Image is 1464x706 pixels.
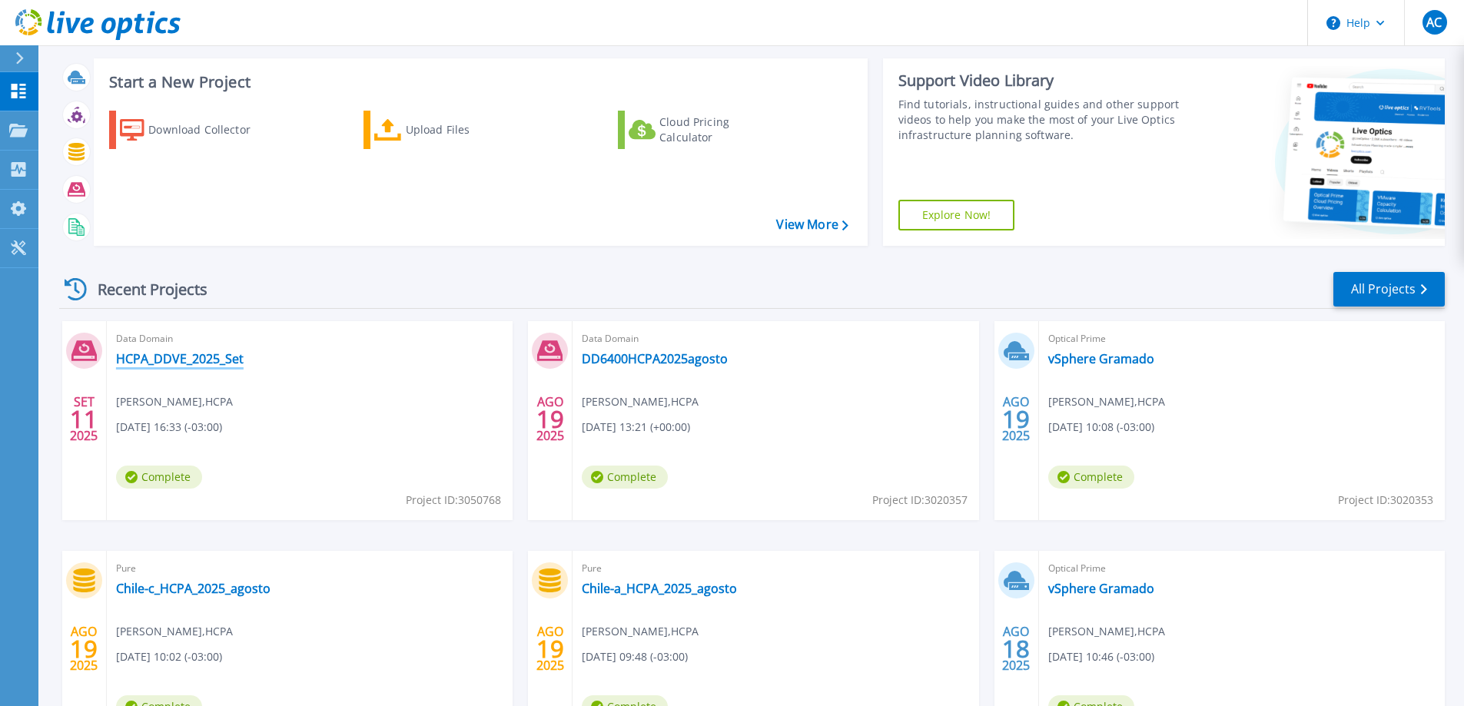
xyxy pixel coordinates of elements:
[116,560,503,577] span: Pure
[582,466,668,489] span: Complete
[536,642,564,655] span: 19
[148,114,271,145] div: Download Collector
[776,217,848,232] a: View More
[109,111,281,149] a: Download Collector
[69,621,98,677] div: AGO 2025
[116,330,503,347] span: Data Domain
[536,391,565,447] div: AGO 2025
[116,648,222,665] span: [DATE] 10:02 (-03:00)
[1048,581,1154,596] a: vSphere Gramado
[116,466,202,489] span: Complete
[1048,330,1436,347] span: Optical Prime
[582,330,969,347] span: Data Domain
[872,492,968,509] span: Project ID: 3020357
[898,200,1015,230] a: Explore Now!
[1333,272,1445,307] a: All Projects
[898,71,1185,91] div: Support Video Library
[1001,621,1031,677] div: AGO 2025
[1048,419,1154,436] span: [DATE] 10:08 (-03:00)
[1048,560,1436,577] span: Optical Prime
[1048,623,1165,640] span: [PERSON_NAME] , HCPA
[1002,642,1030,655] span: 18
[582,393,699,410] span: [PERSON_NAME] , HCPA
[116,581,271,596] a: Chile-c_HCPA_2025_agosto
[1338,492,1433,509] span: Project ID: 3020353
[1426,16,1442,28] span: AC
[116,351,244,366] a: HCPA_DDVE_2025_Set
[582,351,728,366] a: DD6400HCPA2025agosto
[582,581,737,596] a: Chile-a_HCPA_2025_agosto
[659,114,782,145] div: Cloud Pricing Calculator
[1001,391,1031,447] div: AGO 2025
[536,413,564,426] span: 19
[898,97,1185,143] div: Find tutorials, instructional guides and other support videos to help you make the most of your L...
[116,393,233,410] span: [PERSON_NAME] , HCPA
[116,419,222,436] span: [DATE] 16:33 (-03:00)
[582,648,688,665] span: [DATE] 09:48 (-03:00)
[364,111,535,149] a: Upload Files
[1048,648,1154,665] span: [DATE] 10:46 (-03:00)
[1048,393,1165,410] span: [PERSON_NAME] , HCPA
[116,623,233,640] span: [PERSON_NAME] , HCPA
[582,560,969,577] span: Pure
[1002,413,1030,426] span: 19
[70,413,98,426] span: 11
[406,492,501,509] span: Project ID: 3050768
[618,111,789,149] a: Cloud Pricing Calculator
[536,621,565,677] div: AGO 2025
[1048,466,1134,489] span: Complete
[70,642,98,655] span: 19
[109,74,848,91] h3: Start a New Project
[582,419,690,436] span: [DATE] 13:21 (+00:00)
[1048,351,1154,366] a: vSphere Gramado
[59,270,228,308] div: Recent Projects
[69,391,98,447] div: SET 2025
[582,623,699,640] span: [PERSON_NAME] , HCPA
[406,114,529,145] div: Upload Files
